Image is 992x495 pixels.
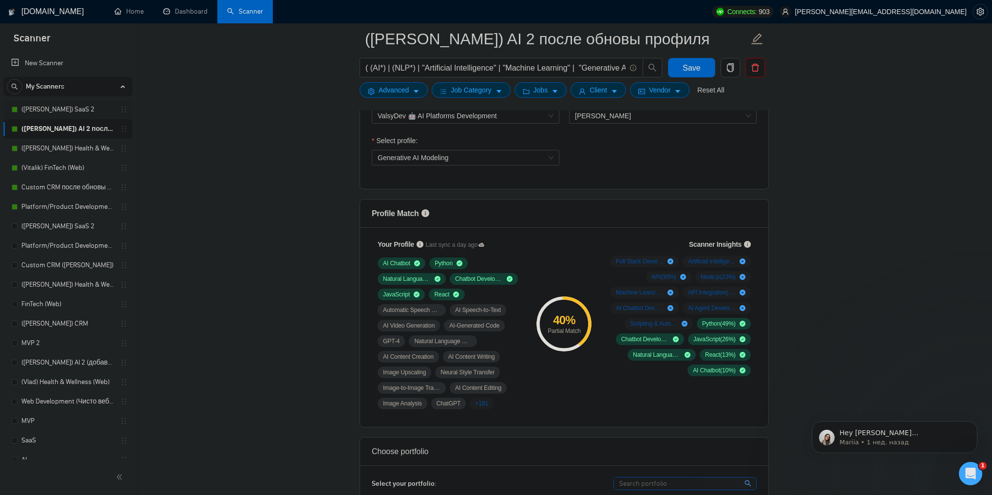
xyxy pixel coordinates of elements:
span: API ( 30 %) [651,273,676,281]
button: copy [721,58,740,77]
span: plus-circle [668,258,673,264]
span: Advanced [379,85,409,95]
a: ([PERSON_NAME]) SaaS 2 [21,217,114,236]
span: caret-down [496,88,502,95]
img: logo [8,4,15,20]
span: Image-to-Image Translation [383,384,440,392]
span: Select your portfolio: [372,479,437,488]
span: holder [120,398,128,405]
span: holder [120,320,128,328]
span: Automatic Speech Recognition [383,306,440,314]
iframe: Intercom notifications сообщение [797,401,992,469]
span: user [782,8,789,15]
span: holder [120,125,128,133]
span: folder [523,88,530,95]
input: Search portfolio [614,477,756,490]
span: Scripting & Automation ( 10 %) [630,320,678,328]
span: Image Upscaling [383,368,426,376]
span: AI-Generated Code [449,322,499,330]
span: Chatbot Development ( 26 %) [621,335,669,343]
span: Jobs [534,85,548,95]
span: plus-circle [740,305,745,311]
span: plus-circle [668,290,673,295]
span: copy [721,63,740,72]
span: AI Agent Development ( 11 %) [688,304,736,312]
span: holder [120,437,128,444]
span: holder [120,242,128,250]
span: Connects: [727,6,757,17]
span: Scanner [6,31,58,52]
span: Python ( 49 %) [702,320,736,328]
span: My Scanners [26,77,64,96]
span: AI Content Writing [448,353,495,361]
span: holder [120,222,128,230]
span: AI Content Editing [455,384,501,392]
span: info-circle [630,65,636,71]
span: Job Category [451,85,491,95]
button: setting [973,4,988,19]
span: holder [120,300,128,308]
iframe: Intercom live chat [959,462,982,485]
span: caret-down [674,88,681,95]
span: Client [590,85,607,95]
span: Last sync a day ago [426,240,484,250]
span: check-circle [414,292,420,297]
span: plus-circle [740,290,745,295]
span: holder [120,145,128,152]
span: Natural Language Processing [383,275,431,283]
a: setting [973,8,988,16]
li: New Scanner [3,54,133,73]
a: Platform/Product Development (Чисто продкты) [21,236,114,256]
button: barsJob Categorycaret-down [432,82,510,98]
span: search [744,478,753,489]
span: check-circle [453,292,459,297]
span: plus-circle [740,258,745,264]
span: caret-down [552,88,558,95]
button: idcardVendorcaret-down [630,82,689,98]
span: Neural Style Transfer [440,368,495,376]
span: Vendor [649,85,670,95]
span: 903 [759,6,769,17]
span: holder [120,456,128,464]
span: check-circle [740,367,745,373]
span: Select profile: [376,135,418,146]
span: AI Chatbot Development ( 17 %) [616,304,664,312]
span: info-circle [417,241,423,248]
a: Platform/Product Development (Чисто продкты) (после обновы профилей) [21,197,114,217]
span: holder [120,378,128,386]
span: holder [120,339,128,347]
span: check-circle [740,321,745,327]
span: user [579,88,586,95]
span: Python [435,259,453,267]
button: userClientcaret-down [571,82,626,98]
a: MVP [21,411,114,431]
span: API Integration ( 18 %) [688,289,736,296]
span: Image Analysis [383,400,422,407]
span: holder [120,417,128,425]
a: dashboardDashboard [163,7,208,16]
img: upwork-logo.png [716,8,724,16]
span: check-circle [673,336,679,342]
span: AI Speech-to-Text [455,306,501,314]
span: info-circle [421,209,429,217]
button: search [643,58,662,77]
a: Custom CRM ([PERSON_NAME]) [21,256,114,275]
span: Chatbot Development [455,275,503,283]
span: double-left [116,472,126,482]
a: (Vlad) Health & Wellness (Web) [21,372,114,392]
a: ([PERSON_NAME]) AI 2 (добавить теги, заточить под АИ, сумо в кавер добавить) [21,353,114,372]
span: Node.js ( 23 %) [701,273,736,281]
input: Search Freelance Jobs... [365,62,626,74]
a: SaaS [21,431,114,450]
a: homeHome [114,7,144,16]
button: search [7,79,22,94]
span: search [7,83,22,90]
span: check-circle [414,260,420,266]
span: edit [751,33,763,45]
span: Natural Language Generation [414,337,472,345]
span: Machine Learning ( 20 %) [616,289,664,296]
span: setting [368,88,375,95]
span: ChatGPT [437,400,461,407]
